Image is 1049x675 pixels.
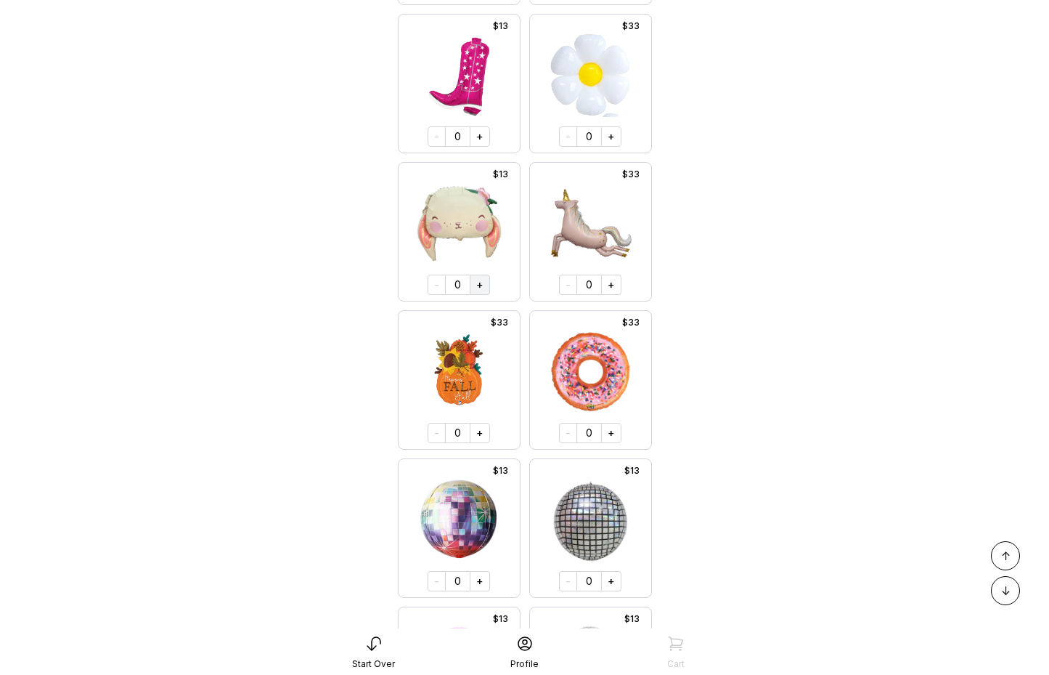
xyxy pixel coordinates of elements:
img: Fall Floral Pumpkin Vase, 34in, Betallic [416,328,502,414]
button: - [559,126,577,147]
button: - [428,571,446,591]
img: Magical Unicorn, 40in, Meri Meri [547,180,634,266]
button: + [601,126,621,147]
div: 0 [577,571,601,591]
div: Profile [510,658,539,670]
div: 0 [446,275,470,295]
button: + [601,571,621,591]
div: 0 [577,126,601,147]
div: 0 [577,275,601,295]
button: + [601,423,621,443]
button: - [559,275,577,295]
div: $13 [487,464,514,478]
button: + [470,275,490,295]
button: - [559,571,577,591]
img: Daisy, 32in, Amazon [547,32,634,118]
span: ↓ [1001,582,1011,599]
div: Start Over [352,658,395,670]
div: $33 [616,19,645,33]
div: 0 [446,423,470,443]
button: - [559,423,577,443]
img: Floppy Bunny Ears, 26in, Party Brands [416,180,502,266]
img: Mighty Donut, 30in, Betallic [547,328,634,414]
div: $13 [619,464,645,478]
button: - [428,275,446,295]
button: + [601,275,621,295]
div: $33 [616,167,645,182]
div: $13 [619,612,645,626]
div: 0 [446,126,470,147]
div: $13 [487,167,514,182]
button: - [428,423,446,443]
div: $33 [485,315,514,330]
div: 0 [446,571,470,591]
div: $13 [487,612,514,626]
button: + [470,423,490,443]
div: Cart [667,658,685,670]
img: Discoball, 20in, Party Brands [547,477,634,562]
button: + [470,571,490,591]
button: - [428,126,446,147]
span: ↑ [1001,547,1011,565]
button: + [470,126,490,147]
div: 0 [577,423,601,443]
div: $13 [487,19,514,33]
img: Disco Ball Rainbow, 20in, Party Brands [416,477,502,562]
div: $33 [616,315,645,330]
img: Cowgirly boot, 26in, Tuftex [416,32,502,118]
